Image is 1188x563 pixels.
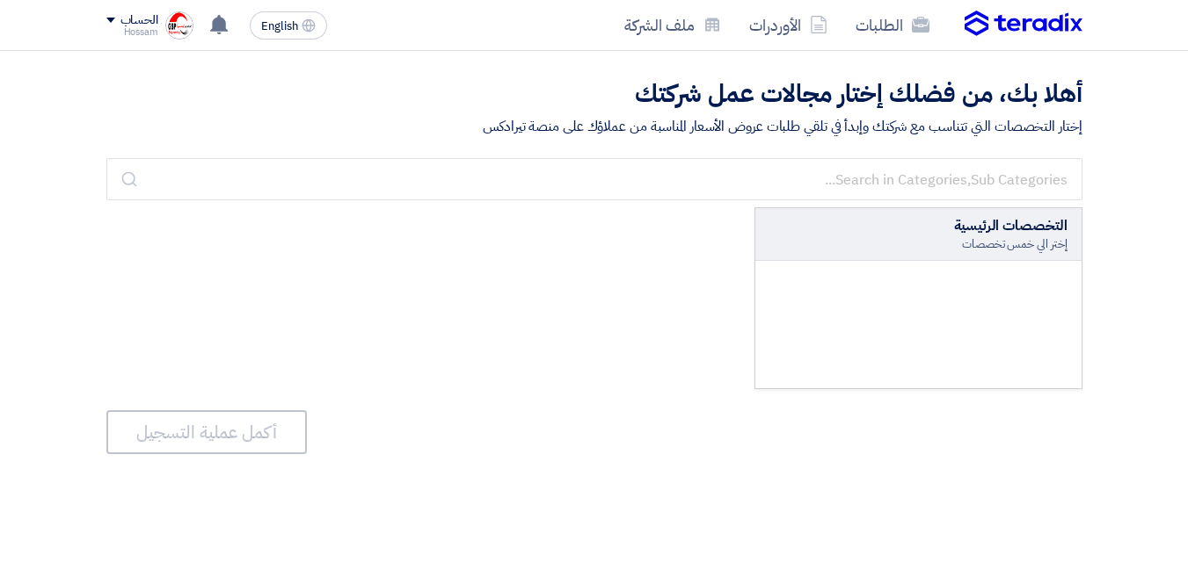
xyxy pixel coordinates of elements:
[261,20,298,32] span: English
[106,410,307,454] button: أكمل عملية التسجيل
[106,77,1082,112] h2: أهلا بك، من فضلك إختار مجالات عمل شركتك
[610,4,735,46] a: ملف الشركة
[106,27,158,37] div: Hossam
[965,11,1082,37] img: Teradix logo
[106,116,1082,137] div: إختار التخصصات التي تتناسب مع شركتك وإبدأ في تلقي طلبات عروض الأسعار المناسبة من عملاؤك على منصة ...
[769,236,1068,252] div: إختر الي خمس تخصصات
[120,13,158,28] div: الحساب
[106,158,1082,200] input: Search in Categories,Sub Categories...
[735,4,842,46] a: الأوردرات
[842,4,944,46] a: الطلبات
[769,215,1068,236] div: التخصصات الرئيسية
[165,11,193,40] img: __1760272577613.png
[250,11,327,40] button: English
